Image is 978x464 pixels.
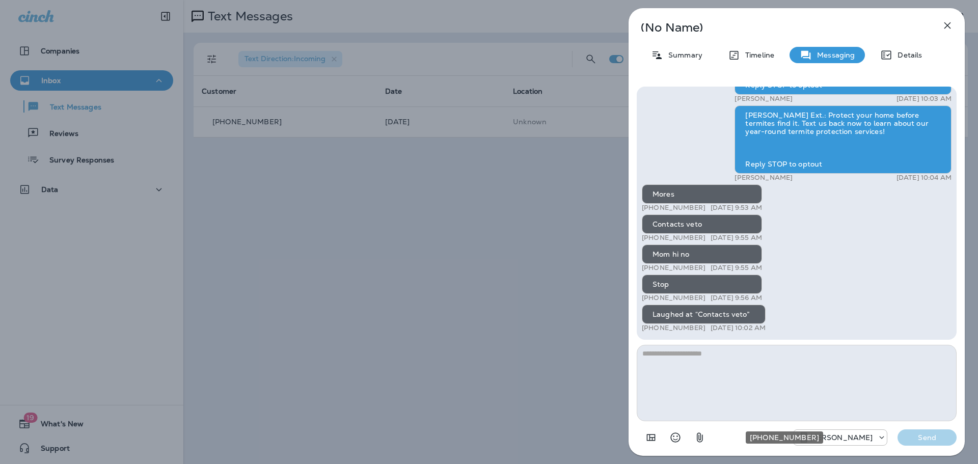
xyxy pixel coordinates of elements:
[892,51,922,59] p: Details
[711,264,762,272] p: [DATE] 9:55 AM
[642,234,705,242] p: [PHONE_NUMBER]
[896,95,952,103] p: [DATE] 10:03 AM
[810,433,873,442] p: [PERSON_NAME]
[711,294,762,302] p: [DATE] 9:56 AM
[812,51,855,59] p: Messaging
[642,324,705,332] p: [PHONE_NUMBER]
[642,305,766,324] div: Laughed at “Contacts veto”
[746,431,823,444] div: [PHONE_NUMBER]
[896,174,952,182] p: [DATE] 10:04 AM
[642,244,762,264] div: Mom hi no
[641,427,661,448] button: Add in a premade template
[663,51,702,59] p: Summary
[711,324,766,332] p: [DATE] 10:02 AM
[665,427,686,448] button: Select an emoji
[711,204,762,212] p: [DATE] 9:53 AM
[794,431,887,444] div: +1 (770) 343-2465
[735,174,793,182] p: [PERSON_NAME]
[641,23,919,32] p: (No Name)
[642,275,762,294] div: Stop
[711,234,762,242] p: [DATE] 9:55 AM
[735,105,952,174] div: [PERSON_NAME] Ext.: Protect your home before termites find it. Text us back now to learn about ou...
[642,264,705,272] p: [PHONE_NUMBER]
[642,214,762,234] div: Contacts veto
[642,184,762,204] div: Mores
[735,95,793,103] p: [PERSON_NAME]
[642,294,705,302] p: [PHONE_NUMBER]
[642,204,705,212] p: [PHONE_NUMBER]
[740,51,774,59] p: Timeline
